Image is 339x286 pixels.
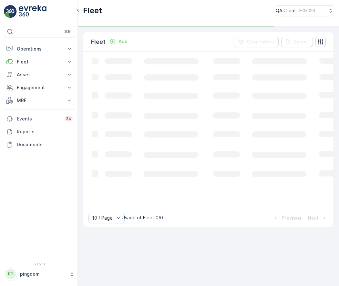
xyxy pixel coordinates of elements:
[294,39,309,45] p: Export
[276,7,296,14] p: QA Client
[4,267,75,281] button: PPpingdom
[122,214,163,221] p: Usage of Fleet : 0/0
[83,5,102,16] p: Fleet
[17,116,61,122] p: Events
[17,71,62,78] p: Asset
[4,94,75,107] button: MRF
[281,37,313,47] button: Export
[64,29,71,34] p: ⌘B
[299,8,315,13] p: ( +03:00 )
[19,5,46,18] img: logo_light-DOdMpM7g.png
[4,125,75,138] a: Reports
[276,5,334,16] button: QA Client(+03:00)
[308,215,319,221] p: Next
[272,214,302,222] button: Previous
[66,116,71,121] p: 34
[17,46,62,52] p: Operations
[282,215,302,221] p: Previous
[17,59,62,65] p: Fleet
[4,112,75,125] a: Events34
[20,271,66,277] p: pingdom
[307,214,328,222] button: Next
[118,38,128,45] p: Add
[4,262,75,266] span: v 1.51.1
[17,141,73,148] p: Documents
[247,39,275,45] p: Clear Filters
[234,37,279,47] button: Clear Filters
[107,38,130,45] button: Add
[17,129,73,135] p: Reports
[4,138,75,151] a: Documents
[4,5,17,18] img: logo
[5,269,16,279] div: PP
[4,81,75,94] button: Engagement
[91,37,106,46] p: Fleet
[4,43,75,55] button: Operations
[4,68,75,81] button: Asset
[4,55,75,68] button: Fleet
[17,97,62,104] p: MRF
[17,84,62,91] p: Engagement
